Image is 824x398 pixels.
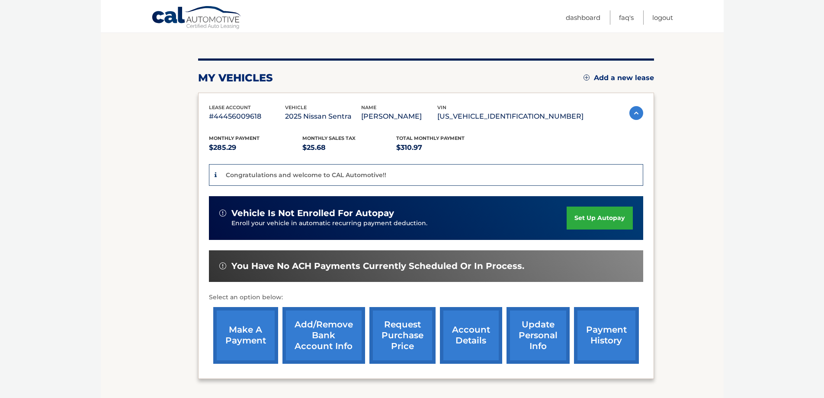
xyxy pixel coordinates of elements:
p: #44456009618 [209,110,285,123]
p: Congratulations and welcome to CAL Automotive!! [226,171,386,179]
span: vehicle [285,104,307,110]
a: Logout [652,10,673,25]
p: $310.97 [396,142,490,154]
img: accordion-active.svg [629,106,643,120]
a: Add a new lease [584,74,654,82]
p: [PERSON_NAME] [361,110,437,123]
h2: my vehicles [198,71,273,84]
span: Total Monthly Payment [396,135,465,141]
span: vehicle is not enrolled for autopay [231,208,394,219]
p: Select an option below: [209,292,643,303]
a: update personal info [507,307,570,364]
p: [US_VEHICLE_IDENTIFICATION_NUMBER] [437,110,584,123]
span: Monthly sales Tax [302,135,356,141]
a: Add/Remove bank account info [282,307,365,364]
a: set up autopay [567,207,632,230]
a: account details [440,307,502,364]
a: Dashboard [566,10,600,25]
img: alert-white.svg [219,210,226,217]
p: Enroll your vehicle in automatic recurring payment deduction. [231,219,567,228]
img: alert-white.svg [219,262,226,269]
img: add.svg [584,74,590,81]
span: name [361,104,376,110]
a: payment history [574,307,639,364]
p: 2025 Nissan Sentra [285,110,361,123]
p: $25.68 [302,142,396,154]
span: You have no ACH payments currently scheduled or in process. [231,261,524,272]
span: vin [437,104,446,110]
a: Cal Automotive [151,6,242,31]
a: make a payment [213,307,278,364]
span: lease account [209,104,251,110]
span: Monthly Payment [209,135,260,141]
a: FAQ's [619,10,634,25]
a: request purchase price [369,307,436,364]
p: $285.29 [209,142,303,154]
